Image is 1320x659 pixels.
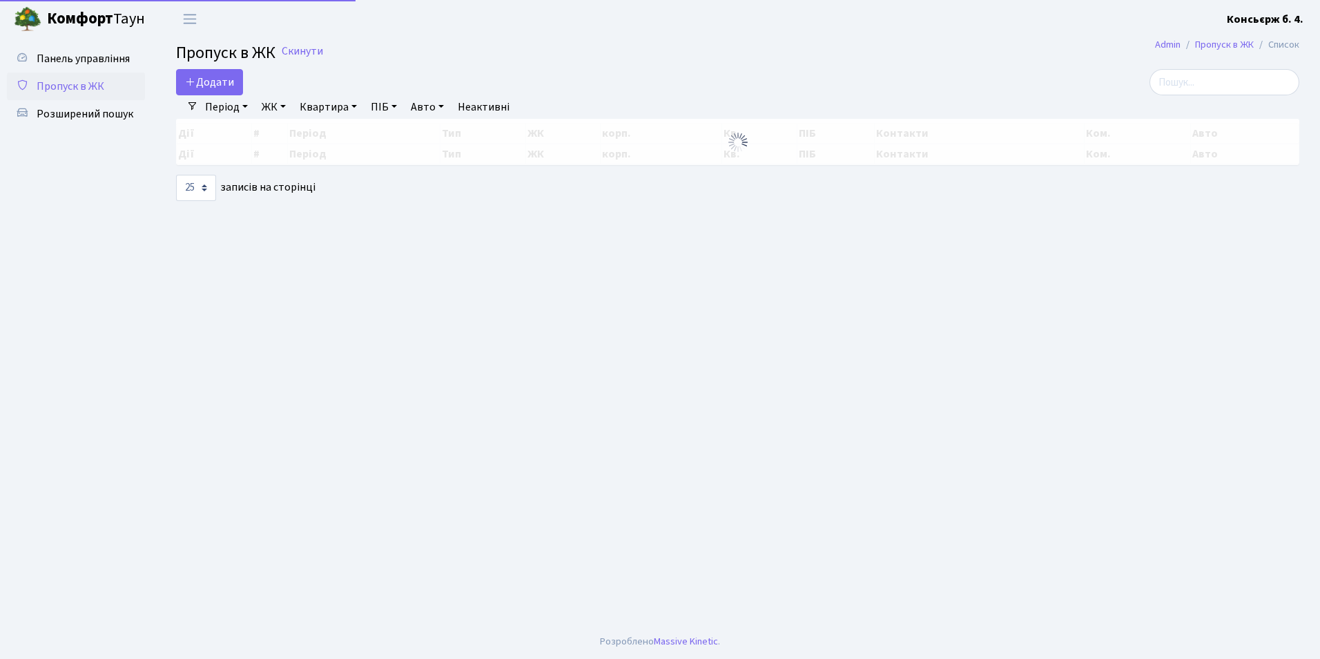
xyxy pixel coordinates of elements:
[14,6,41,33] img: logo.png
[600,634,720,649] div: Розроблено .
[37,106,133,122] span: Розширений пошук
[176,175,216,201] select: записів на сторінці
[37,51,130,66] span: Панель управління
[185,75,234,90] span: Додати
[452,95,515,119] a: Неактивні
[1149,69,1299,95] input: Пошук...
[1254,37,1299,52] li: Список
[294,95,362,119] a: Квартира
[256,95,291,119] a: ЖК
[1134,30,1320,59] nav: breadcrumb
[1195,37,1254,52] a: Пропуск в ЖК
[1227,12,1303,27] b: Консьєрж б. 4.
[7,73,145,100] a: Пропуск в ЖК
[7,100,145,128] a: Розширений пошук
[1227,11,1303,28] a: Консьєрж б. 4.
[200,95,253,119] a: Період
[1155,37,1181,52] a: Admin
[37,79,104,94] span: Пропуск в ЖК
[282,45,323,58] a: Скинути
[176,41,275,65] span: Пропуск в ЖК
[176,69,243,95] a: Додати
[7,45,145,73] a: Панель управління
[173,8,207,30] button: Переключити навігацію
[727,131,749,153] img: Обробка...
[47,8,145,31] span: Таун
[176,175,316,201] label: записів на сторінці
[365,95,402,119] a: ПІБ
[654,634,718,649] a: Massive Kinetic
[405,95,449,119] a: Авто
[47,8,113,30] b: Комфорт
